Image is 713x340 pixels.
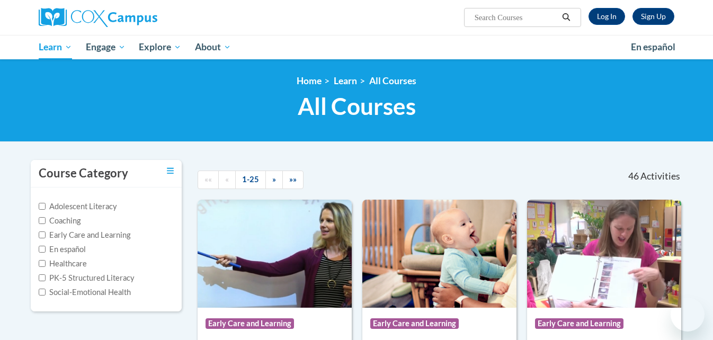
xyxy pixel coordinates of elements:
a: Explore [132,35,188,59]
span: Early Care and Learning [535,318,623,329]
a: Toggle collapse [167,165,174,177]
span: Learn [39,41,72,53]
a: En español [624,36,682,58]
button: Search [558,11,574,24]
span: « [225,175,229,184]
label: Early Care and Learning [39,229,130,241]
input: Checkbox for Options [39,231,46,238]
img: Course Logo [527,200,681,308]
label: Coaching [39,215,81,227]
a: All Courses [369,75,416,86]
span: All Courses [298,92,416,120]
a: Log In [589,8,625,25]
input: Search Courses [474,11,558,24]
label: Social-Emotional Health [39,287,131,298]
span: 46 [628,171,639,182]
a: 1-25 [235,171,266,189]
span: Engage [86,41,126,53]
div: Main menu [23,35,690,59]
input: Checkbox for Options [39,246,46,253]
span: En español [631,41,675,52]
a: Home [297,75,322,86]
input: Checkbox for Options [39,274,46,281]
a: Previous [218,171,236,189]
img: Course Logo [198,200,352,308]
span: Activities [640,171,680,182]
a: Learn [32,35,79,59]
a: Register [632,8,674,25]
input: Checkbox for Options [39,203,46,210]
a: Engage [79,35,132,59]
span: Explore [139,41,181,53]
a: End [282,171,304,189]
a: Next [265,171,283,189]
label: Healthcare [39,258,87,270]
span: »» [289,175,297,184]
label: En español [39,244,86,255]
input: Checkbox for Options [39,217,46,224]
img: Cox Campus [39,8,157,27]
span: Early Care and Learning [206,318,294,329]
img: Course Logo [362,200,516,308]
label: PK-5 Structured Literacy [39,272,135,284]
input: Checkbox for Options [39,260,46,267]
input: Checkbox for Options [39,289,46,296]
span: » [272,175,276,184]
a: Learn [334,75,357,86]
a: About [188,35,238,59]
iframe: Button to launch messaging window [671,298,705,332]
span: About [195,41,231,53]
a: Cox Campus [39,8,240,27]
h3: Course Category [39,165,128,182]
label: Adolescent Literacy [39,201,117,212]
span: «« [204,175,212,184]
span: Early Care and Learning [370,318,459,329]
a: Begining [198,171,219,189]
